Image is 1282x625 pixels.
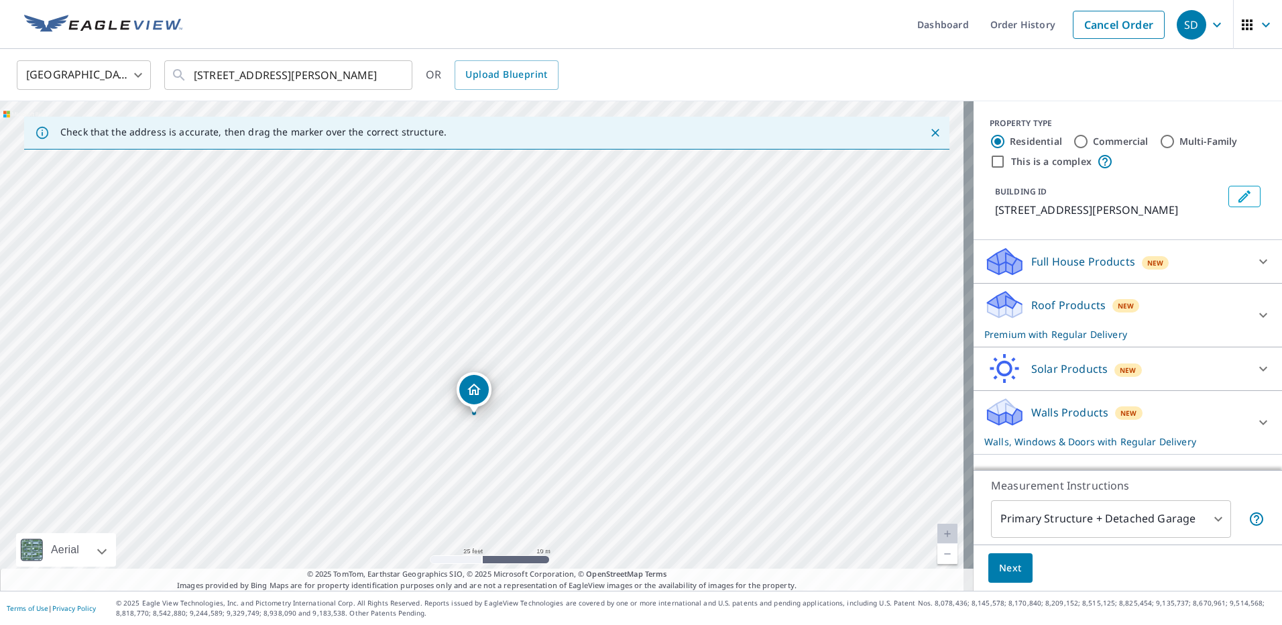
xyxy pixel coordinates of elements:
[1031,361,1108,377] p: Solar Products
[991,500,1231,538] div: Primary Structure + Detached Garage
[927,124,944,141] button: Close
[1031,297,1106,313] p: Roof Products
[645,569,667,579] a: Terms
[1073,11,1165,39] a: Cancel Order
[995,186,1047,197] p: BUILDING ID
[1010,135,1062,148] label: Residential
[984,435,1247,449] p: Walls, Windows & Doors with Regular Delivery
[17,56,151,94] div: [GEOGRAPHIC_DATA]
[116,598,1275,618] p: © 2025 Eagle View Technologies, Inc. and Pictometry International Corp. All Rights Reserved. Repo...
[52,604,96,613] a: Privacy Policy
[1031,404,1108,420] p: Walls Products
[1093,135,1149,148] label: Commercial
[1120,365,1137,376] span: New
[984,327,1247,341] p: Premium with Regular Delivery
[307,569,667,580] span: © 2025 TomTom, Earthstar Geographics SIO, © 2025 Microsoft Corporation, ©
[984,396,1271,449] div: Walls ProductsNewWalls, Windows & Doors with Regular Delivery
[984,289,1271,341] div: Roof ProductsNewPremium with Regular Delivery
[1248,511,1265,527] span: Your report will include the primary structure and a detached garage if one exists.
[16,533,116,567] div: Aerial
[47,533,83,567] div: Aerial
[1011,155,1092,168] label: This is a complex
[995,202,1223,218] p: [STREET_ADDRESS][PERSON_NAME]
[984,245,1271,278] div: Full House ProductsNew
[937,524,957,544] a: Current Level 20, Zoom In Disabled
[1177,10,1206,40] div: SD
[990,117,1266,129] div: PROPERTY TYPE
[7,604,48,613] a: Terms of Use
[586,569,642,579] a: OpenStreetMap
[988,553,1033,583] button: Next
[1118,300,1134,311] span: New
[194,56,385,94] input: Search by address or latitude-longitude
[1031,253,1135,270] p: Full House Products
[7,604,96,612] p: |
[1147,258,1164,268] span: New
[1120,408,1137,418] span: New
[455,60,558,90] a: Upload Blueprint
[999,560,1022,577] span: Next
[937,544,957,564] a: Current Level 20, Zoom Out
[1179,135,1238,148] label: Multi-Family
[984,353,1271,385] div: Solar ProductsNew
[465,66,547,83] span: Upload Blueprint
[426,60,559,90] div: OR
[991,477,1265,494] p: Measurement Instructions
[1228,186,1261,207] button: Edit building 1
[60,126,447,138] p: Check that the address is accurate, then drag the marker over the correct structure.
[24,15,182,35] img: EV Logo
